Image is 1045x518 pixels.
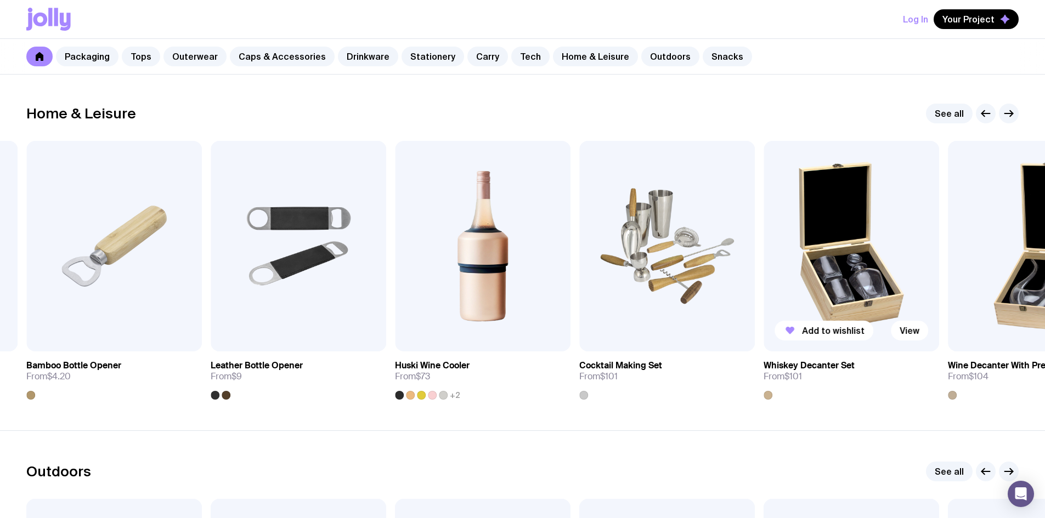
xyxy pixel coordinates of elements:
span: $9 [231,371,242,382]
a: Snacks [703,47,752,66]
span: $73 [416,371,430,382]
span: $104 [969,371,988,382]
a: Outdoors [641,47,699,66]
a: Tech [511,47,550,66]
a: Carry [467,47,508,66]
span: Add to wishlist [802,325,865,336]
a: Leather Bottle OpenerFrom$9 [211,351,386,400]
span: $101 [600,371,618,382]
a: Tops [122,47,160,66]
h2: Home & Leisure [26,105,136,122]
a: Cocktail Making SetFrom$101 [579,351,755,400]
button: Log In [903,9,928,29]
button: Your Project [934,9,1019,29]
a: Stationery [402,47,464,66]
a: Whiskey Decanter SetFrom$101 [764,351,939,400]
a: Bamboo Bottle OpenerFrom$4.20 [26,351,202,400]
span: From [579,371,618,382]
h3: Cocktail Making Set [579,360,662,371]
button: Add to wishlist [775,321,873,340]
a: View [891,321,928,340]
h3: Bamboo Bottle Opener [26,360,121,371]
span: From [948,371,988,382]
span: From [764,371,802,382]
span: $101 [784,371,802,382]
span: Your Project [942,14,995,25]
a: Drinkware [338,47,398,66]
h3: Whiskey Decanter Set [764,360,855,371]
span: From [26,371,71,382]
a: Huski Wine CoolerFrom$73+2 [395,351,570,400]
h3: Huski Wine Cooler [395,360,470,371]
span: $4.20 [47,371,71,382]
h3: Leather Bottle Opener [211,360,303,371]
div: Open Intercom Messenger [1008,481,1034,507]
a: See all [926,104,973,123]
a: Home & Leisure [553,47,638,66]
a: Caps & Accessories [230,47,335,66]
span: +2 [450,391,460,400]
h2: Outdoors [26,463,91,480]
a: Packaging [56,47,118,66]
a: Outerwear [163,47,227,66]
span: From [395,371,430,382]
a: See all [926,462,973,481]
span: From [211,371,242,382]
